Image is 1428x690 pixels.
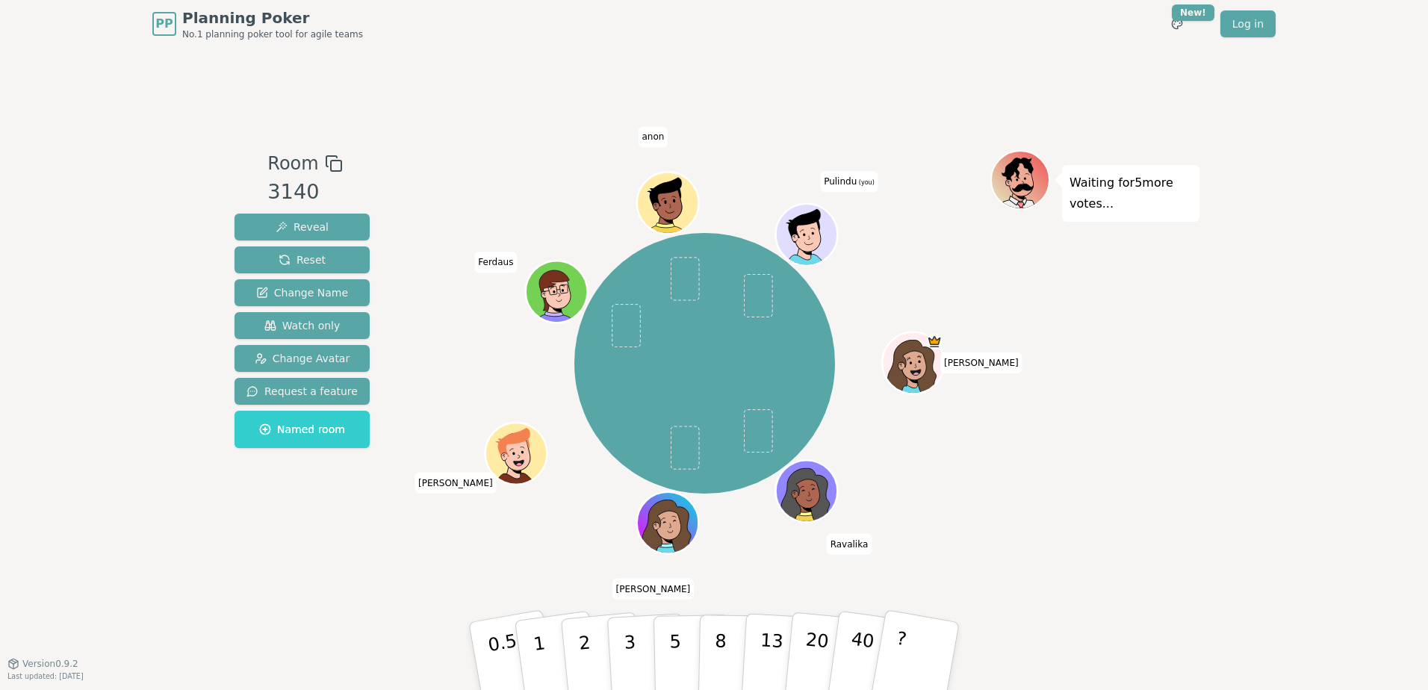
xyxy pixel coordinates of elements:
button: Reset [235,246,370,273]
span: Named room [259,422,345,437]
span: Room [267,150,318,177]
span: Click to change your name [940,352,1022,373]
span: Click to change your name [820,172,878,193]
button: Change Avatar [235,345,370,372]
span: Click to change your name [612,579,695,600]
span: Click to change your name [415,473,497,494]
span: Click to change your name [638,127,668,148]
span: Watch only [264,318,341,333]
span: Change Name [256,285,348,300]
button: New! [1164,10,1190,37]
div: New! [1172,4,1214,21]
span: Click to change your name [474,252,517,273]
span: Request a feature [246,384,358,399]
div: 3140 [267,177,342,208]
span: Change Avatar [255,351,350,366]
button: Click to change your avatar [778,206,836,264]
button: Reveal [235,214,370,240]
button: Change Name [235,279,370,306]
span: No.1 planning poker tool for agile teams [182,28,363,40]
span: Last updated: [DATE] [7,672,84,680]
p: Waiting for 5 more votes... [1070,172,1192,214]
button: Named room [235,411,370,448]
a: Log in [1220,10,1276,37]
a: PPPlanning PokerNo.1 planning poker tool for agile teams [152,7,363,40]
span: PP [155,15,173,33]
button: Version0.9.2 [7,658,78,670]
span: Version 0.9.2 [22,658,78,670]
span: Staci is the host [927,334,943,349]
span: (you) [857,180,875,187]
span: Planning Poker [182,7,363,28]
button: Watch only [235,312,370,339]
span: Reveal [276,220,329,234]
button: Request a feature [235,378,370,405]
span: Click to change your name [827,534,872,555]
span: Reset [279,252,326,267]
